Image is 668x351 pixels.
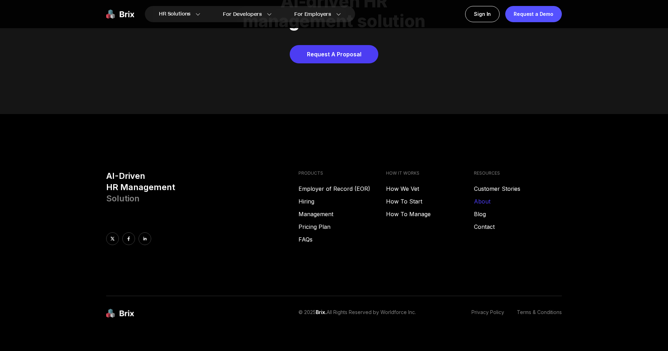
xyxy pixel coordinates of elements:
span: Brix. [316,309,327,315]
span: HR Solutions [159,8,191,20]
a: Management [298,210,386,218]
h4: HOW IT WORKS [386,170,474,176]
a: Hiring [298,197,386,206]
span: Solution [106,193,140,203]
a: Sign In [465,6,500,22]
a: Contact [474,222,562,231]
a: Terms & Conditions [517,309,562,318]
a: Blog [474,210,562,218]
div: management solution [115,11,553,31]
img: brix [106,309,134,318]
a: Request a Demo [505,6,562,22]
a: Pricing Plan [298,222,386,231]
a: How To Manage [386,210,474,218]
a: Customer Stories [474,184,562,193]
a: Request A Proposal [290,45,378,63]
a: How We Vet [386,184,474,193]
a: Privacy Policy [471,309,504,318]
h4: RESOURCES [474,170,562,176]
a: How To Start [386,197,474,206]
span: For Developers [223,11,262,18]
h4: PRODUCTS [298,170,386,176]
a: FAQs [298,235,386,244]
p: © 2025 All Rights Reserved by Worldforce Inc. [298,309,416,318]
span: For Employers [294,11,331,18]
h3: AI-Driven HR Management [106,170,293,204]
a: Employer of Record (EOR) [298,184,386,193]
a: About [474,197,562,206]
